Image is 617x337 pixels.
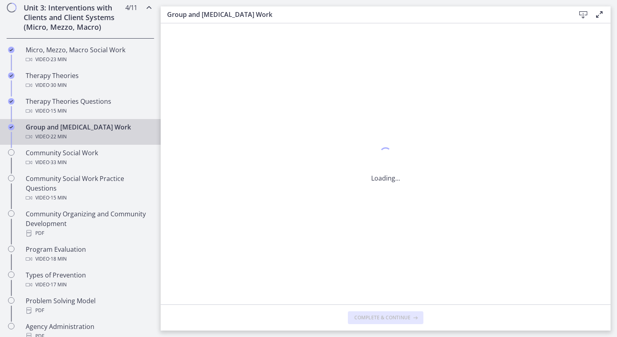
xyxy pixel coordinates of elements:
[26,280,151,290] div: Video
[26,122,151,142] div: Group and [MEDICAL_DATA] Work
[26,245,151,264] div: Program Evaluation
[26,45,151,64] div: Micro, Mezzo, Macro Social Work
[49,106,67,116] span: · 15 min
[26,132,151,142] div: Video
[49,80,67,90] span: · 30 min
[49,193,67,203] span: · 15 min
[26,80,151,90] div: Video
[24,3,122,32] h2: Unit 3: Interventions with Clients and Client Systems (Micro, Mezzo, Macro)
[49,254,67,264] span: · 18 min
[8,124,14,130] i: Completed
[26,71,151,90] div: Therapy Theories
[125,3,137,12] span: 4 / 11
[26,158,151,167] div: Video
[371,173,400,183] p: Loading...
[167,10,562,19] h3: Group and [MEDICAL_DATA] Work
[26,270,151,290] div: Types of Prevention
[49,55,67,64] span: · 23 min
[26,228,151,238] div: PDF
[26,306,151,315] div: PDF
[49,158,67,167] span: · 33 min
[49,280,67,290] span: · 17 min
[49,132,67,142] span: · 22 min
[26,209,151,238] div: Community Organizing and Community Development
[26,174,151,203] div: Community Social Work Practice Questions
[8,98,14,105] i: Completed
[354,314,411,321] span: Complete & continue
[26,193,151,203] div: Video
[26,148,151,167] div: Community Social Work
[26,106,151,116] div: Video
[26,97,151,116] div: Therapy Theories Questions
[371,145,400,164] div: 1
[26,55,151,64] div: Video
[8,72,14,79] i: Completed
[8,47,14,53] i: Completed
[26,296,151,315] div: Problem Solving Model
[26,254,151,264] div: Video
[348,311,423,324] button: Complete & continue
